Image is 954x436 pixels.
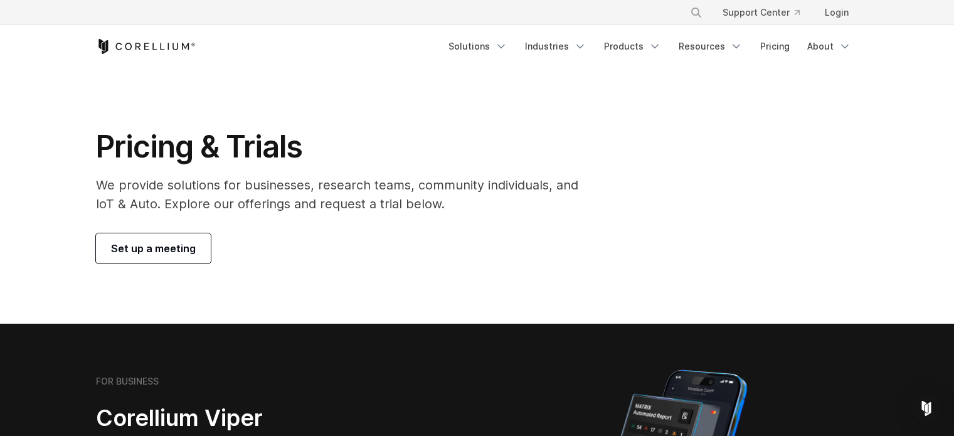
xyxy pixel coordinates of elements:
div: Navigation Menu [441,35,859,58]
a: Products [596,35,669,58]
a: Corellium Home [96,39,196,54]
a: Support Center [713,1,810,24]
div: Navigation Menu [675,1,859,24]
h1: Pricing & Trials [96,128,596,166]
a: Pricing [753,35,797,58]
a: Solutions [441,35,515,58]
button: Search [685,1,708,24]
a: Industries [517,35,594,58]
span: Set up a meeting [111,241,196,256]
a: Set up a meeting [96,233,211,263]
h2: Corellium Viper [96,404,417,432]
h6: FOR BUSINESS [96,376,159,387]
a: Login [815,1,859,24]
div: Open Intercom Messenger [911,393,941,423]
a: Resources [671,35,750,58]
p: We provide solutions for businesses, research teams, community individuals, and IoT & Auto. Explo... [96,176,596,213]
a: About [800,35,859,58]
